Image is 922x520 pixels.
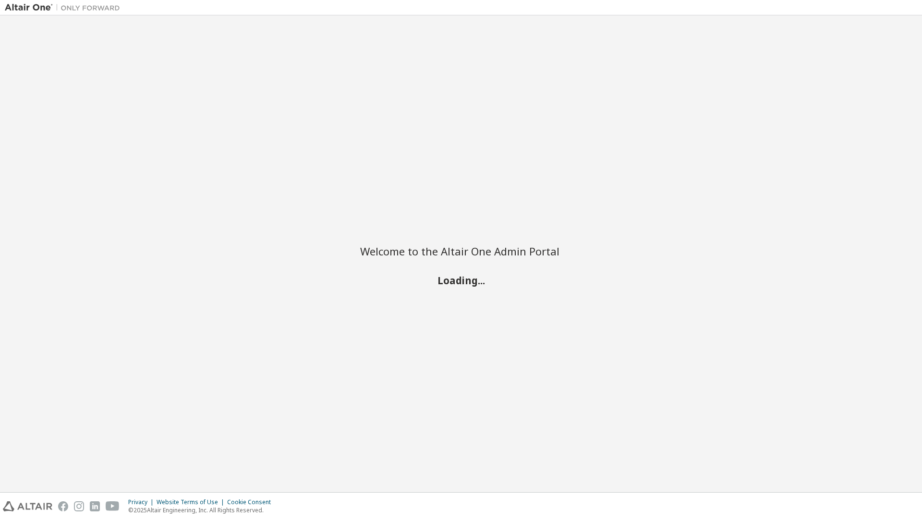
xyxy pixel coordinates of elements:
[360,244,562,258] h2: Welcome to the Altair One Admin Portal
[227,498,277,506] div: Cookie Consent
[128,498,157,506] div: Privacy
[90,501,100,511] img: linkedin.svg
[5,3,125,12] img: Altair One
[106,501,120,511] img: youtube.svg
[157,498,227,506] div: Website Terms of Use
[58,501,68,511] img: facebook.svg
[3,501,52,511] img: altair_logo.svg
[74,501,84,511] img: instagram.svg
[360,274,562,286] h2: Loading...
[128,506,277,514] p: © 2025 Altair Engineering, Inc. All Rights Reserved.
